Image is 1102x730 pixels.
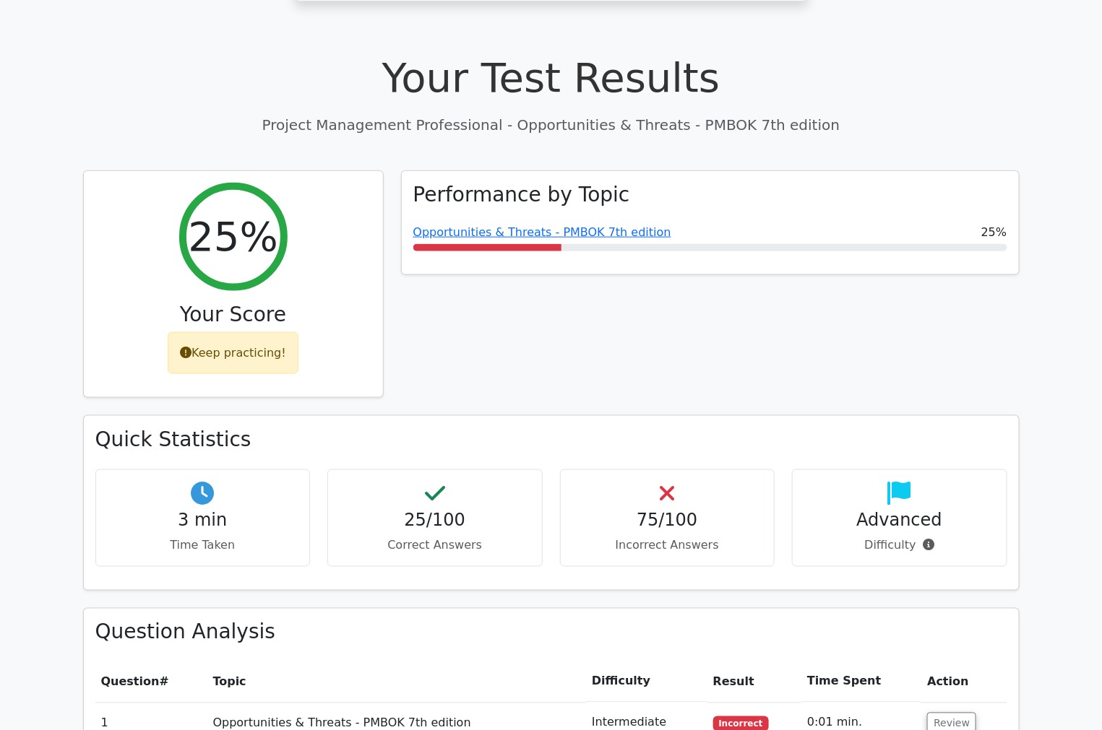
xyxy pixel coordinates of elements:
[413,183,630,207] h3: Performance by Topic
[95,303,371,327] h3: Your Score
[804,510,995,531] h4: Advanced
[921,661,1007,703] th: Action
[572,537,763,555] p: Incorrect Answers
[413,225,671,239] a: Opportunities & Threats - PMBOK 7th edition
[83,53,1020,102] h1: Your Test Results
[207,661,587,703] th: Topic
[188,212,277,261] h2: 25%
[707,661,801,703] th: Result
[801,661,921,703] th: Time Spent
[981,224,1007,241] span: 25%
[340,537,530,555] p: Correct Answers
[95,620,1007,645] h3: Question Analysis
[340,510,530,531] h4: 25/100
[101,675,160,689] span: Question
[804,537,995,555] p: Difficulty
[108,510,298,531] h4: 3 min
[168,332,298,374] div: Keep practicing!
[586,661,707,703] th: Difficulty
[108,537,298,555] p: Time Taken
[95,427,1007,452] h3: Quick Statistics
[572,510,763,531] h4: 75/100
[83,114,1020,136] p: Project Management Professional - Opportunities & Threats - PMBOK 7th edition
[95,661,207,703] th: #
